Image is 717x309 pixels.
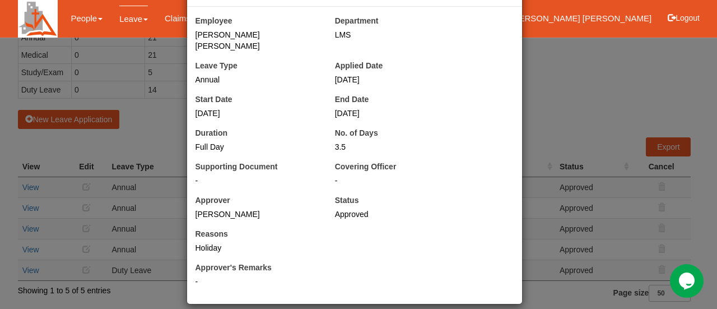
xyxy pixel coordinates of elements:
[335,29,514,40] div: LMS
[195,228,228,239] label: Reasons
[335,60,383,71] label: Applied Date
[335,141,458,153] div: 3.5
[195,209,318,220] div: [PERSON_NAME]
[195,175,318,186] div: -
[195,60,238,71] label: Leave Type
[335,15,379,26] label: Department
[335,108,458,119] div: [DATE]
[335,195,359,206] label: Status
[195,74,318,85] div: Annual
[195,127,228,139] label: Duration
[335,74,458,85] div: [DATE]
[195,108,318,119] div: [DATE]
[195,262,272,273] label: Approver's Remarks
[335,209,458,220] div: Approved
[195,276,514,287] div: -
[195,242,374,253] div: Holiday
[335,94,369,105] label: End Date
[670,264,706,298] iframe: chat widget
[335,161,397,172] label: Covering Officer
[335,175,514,186] div: -
[195,29,318,52] div: [PERSON_NAME] [PERSON_NAME]
[335,127,378,139] label: No. of Days
[195,195,230,206] label: Approver
[195,161,278,172] label: Supporting Document
[195,141,318,153] div: Full Day
[195,94,232,105] label: Start Date
[195,15,232,26] label: Employee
